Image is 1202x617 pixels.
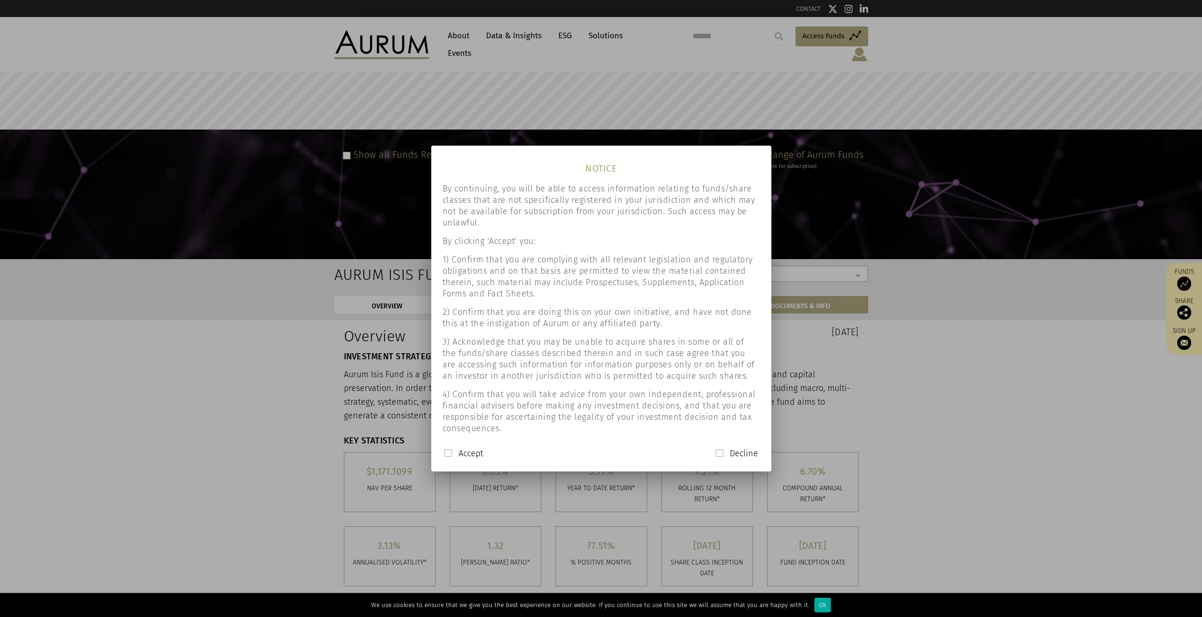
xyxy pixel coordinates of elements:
[443,306,760,329] p: 2) Confirm that you are doing this on your own initiative, and have not done this at the instigat...
[1171,327,1197,350] a: Sign up
[1177,336,1191,350] img: Sign up to our newsletter
[730,448,758,459] label: Decline
[443,183,760,228] p: By continuing, you will be able to access information relating to funds/share classes that are no...
[1177,277,1191,291] img: Access Funds
[443,235,760,247] p: By clicking 'Accept' you:
[431,153,771,176] h1: NOTICE
[443,389,760,434] p: 4) Confirm that you will take advice from your own independent, professional financial advisers b...
[1171,298,1197,320] div: Share
[814,598,831,612] div: Ok
[459,448,483,459] label: Accept
[443,336,760,382] p: 3) Acknowledge that you may be unable to acquire shares in some or all of the funds/share classes...
[1177,305,1191,320] img: Share this post
[1171,268,1197,291] a: Funds
[443,254,760,299] p: 1) Confirm that you are complying with all relevant legislation and regulatory obligations and on...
